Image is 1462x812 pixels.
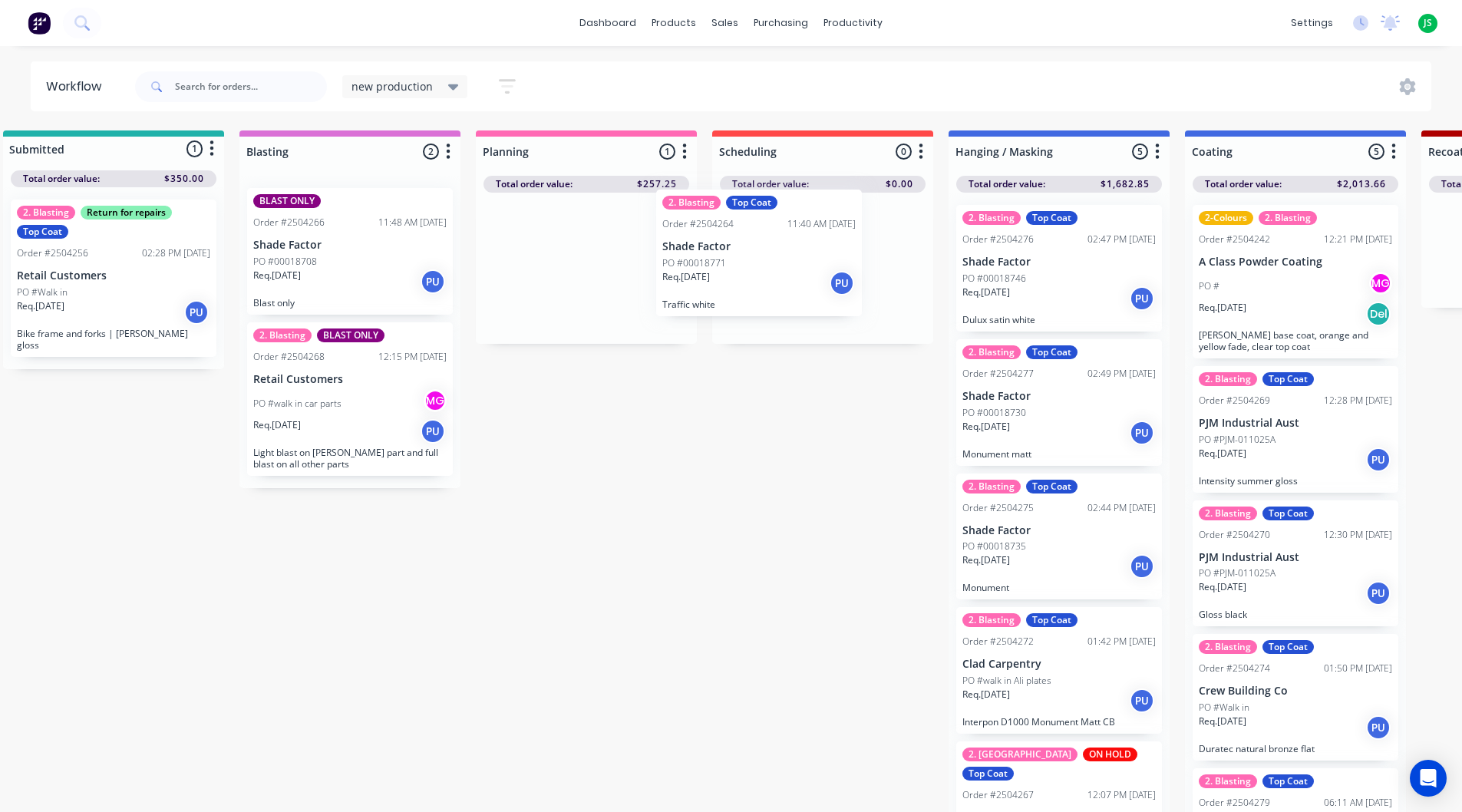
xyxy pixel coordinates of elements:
[28,12,51,35] img: Factory
[719,144,870,160] input: Enter column name…
[1101,177,1150,191] span: $1,682.85
[496,177,573,191] span: Total order value:
[637,177,677,191] span: $257.25
[1424,16,1432,30] span: JS
[955,144,1107,160] input: Enter column name…
[886,177,913,191] span: $0.00
[572,12,644,35] a: dashboard
[423,144,439,160] span: 2
[816,12,890,35] div: productivity
[644,12,704,35] div: products
[1132,144,1148,160] span: 5
[46,78,109,96] div: Workflow
[23,172,100,186] span: Total order value:
[732,177,809,191] span: Total order value:
[1410,760,1447,797] div: Open Intercom Messenger
[1192,144,1343,160] input: Enter column name…
[969,177,1045,191] span: Total order value:
[351,78,433,94] span: new production
[896,144,912,160] span: 0
[1368,144,1384,160] span: 5
[246,144,398,160] input: Enter column name…
[186,140,203,157] span: 1
[1283,12,1341,35] div: settings
[1205,177,1282,191] span: Total order value:
[1337,177,1386,191] span: $2,013.66
[746,12,816,35] div: purchasing
[6,141,64,157] div: Submitted
[483,144,634,160] input: Enter column name…
[704,12,746,35] div: sales
[175,71,327,102] input: Search for orders...
[164,172,204,186] span: $350.00
[659,144,675,160] span: 1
